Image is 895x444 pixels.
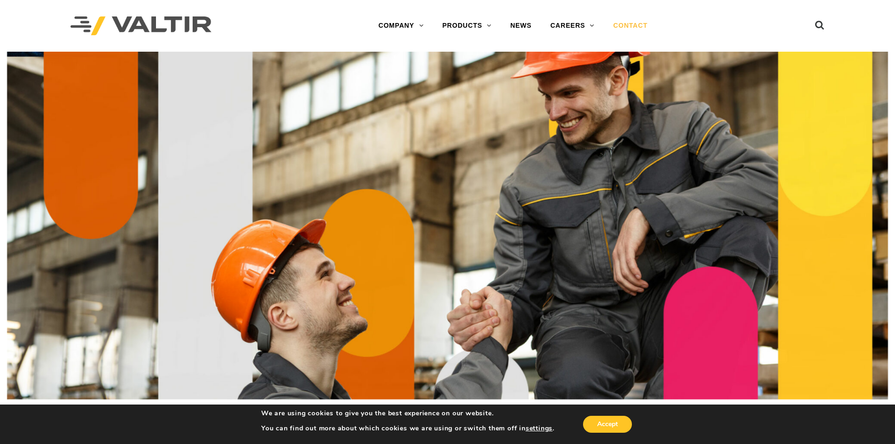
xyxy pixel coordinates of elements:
[433,16,501,35] a: PRODUCTS
[541,16,604,35] a: CAREERS
[604,16,657,35] a: CONTACT
[526,424,553,433] button: settings
[369,16,433,35] a: COMPANY
[70,16,211,36] img: Valtir
[261,424,554,433] p: You can find out more about which cookies we are using or switch them off in .
[501,16,541,35] a: NEWS
[583,416,632,433] button: Accept
[261,409,554,418] p: We are using cookies to give you the best experience on our website.
[7,52,888,399] img: Contact_1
